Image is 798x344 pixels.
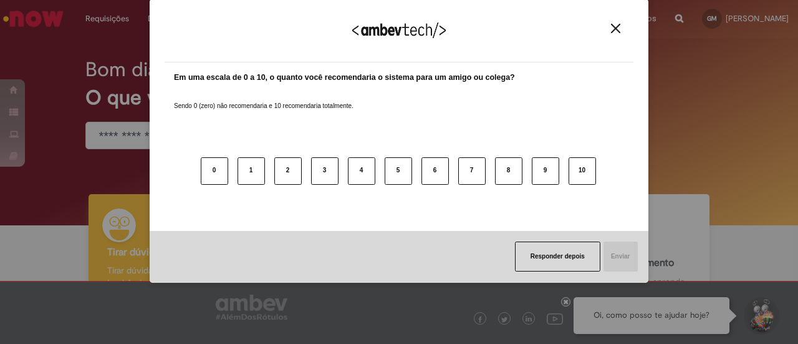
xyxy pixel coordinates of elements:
label: Em uma escala de 0 a 10, o quanto você recomendaria o sistema para um amigo ou colega? [174,72,515,84]
img: Close [611,24,620,33]
button: 1 [238,157,265,185]
button: Responder depois [515,242,600,272]
button: 8 [495,157,522,185]
button: 5 [385,157,412,185]
button: 3 [311,157,339,185]
button: 4 [348,157,375,185]
button: 10 [569,157,596,185]
label: Sendo 0 (zero) não recomendaria e 10 recomendaria totalmente. [174,87,353,111]
button: 2 [274,157,302,185]
button: 7 [458,157,486,185]
button: Close [607,23,624,34]
button: 6 [421,157,449,185]
img: Logo Ambevtech [352,22,446,38]
button: 9 [532,157,559,185]
button: 0 [201,157,228,185]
